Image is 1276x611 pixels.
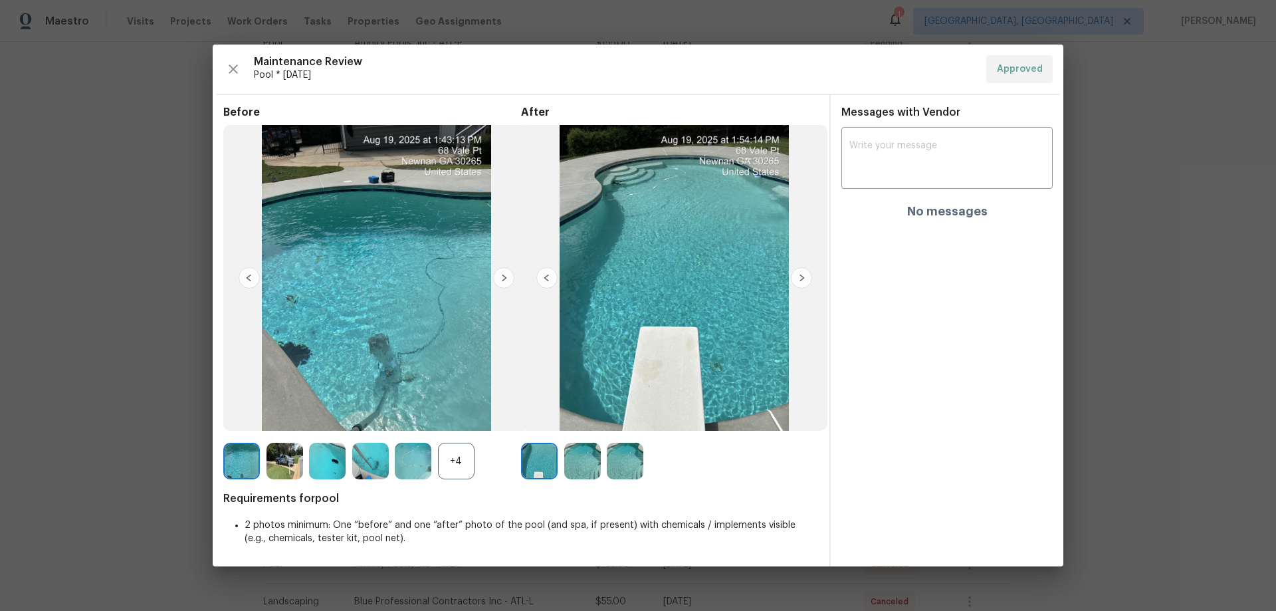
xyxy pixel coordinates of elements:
img: left-chevron-button-url [239,267,260,289]
span: Requirements for pool [223,492,819,505]
span: Maintenance Review [254,55,976,68]
span: Pool * [DATE] [254,68,976,82]
span: Before [223,106,521,119]
li: 2 photos minimum: One “before” and one “after” photo of the pool (and spa, if present) with chemi... [245,519,819,545]
h4: No messages [907,205,988,218]
div: +4 [438,443,475,479]
img: right-chevron-button-url [493,267,514,289]
img: left-chevron-button-url [536,267,558,289]
span: Messages with Vendor [841,107,960,118]
span: After [521,106,819,119]
img: right-chevron-button-url [791,267,812,289]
